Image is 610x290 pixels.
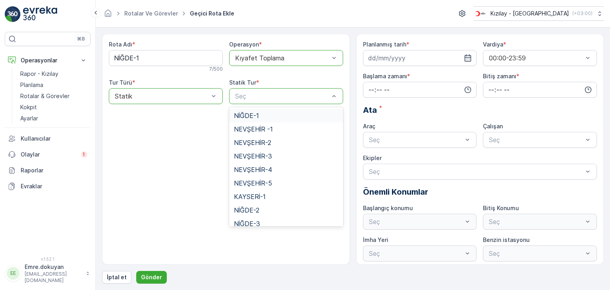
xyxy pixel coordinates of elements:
[369,167,583,176] p: Seç
[5,178,91,194] a: Evraklar
[5,162,91,178] a: Raporlar
[363,123,375,130] label: Araç
[25,263,82,271] p: Emre.dokuyan
[363,186,597,198] p: Önemli Konumlar
[234,126,273,133] span: NEVŞEHİR -1
[21,182,87,190] p: Evraklar
[25,271,82,284] p: [EMAIL_ADDRESS][DOMAIN_NAME]
[490,10,569,17] p: Kızılay - [GEOGRAPHIC_DATA]
[483,41,503,48] label: Vardiya
[234,193,266,200] span: KAYSERİ-1
[20,70,58,78] p: Rapor - Kızılay
[17,102,91,113] a: Kokpit
[141,273,162,281] p: Gönder
[136,271,167,284] button: Gönder
[209,66,223,72] p: 7 / 500
[124,10,178,17] a: Rotalar ve Görevler
[572,10,593,17] p: ( +03:00 )
[234,220,260,227] span: NİĞDE-3
[363,41,406,48] label: Planlanmış tarih
[17,91,91,102] a: Rotalar & Görevler
[234,112,259,119] span: NİĞDE-1
[234,180,272,187] span: NEVŞEHİR-5
[5,263,91,284] button: EEEmre.dokuyan[EMAIL_ADDRESS][DOMAIN_NAME]
[483,205,519,211] label: Bitiş Konumu
[21,56,75,64] p: Operasyonlar
[229,41,259,48] label: Operasyon
[107,273,127,281] p: İptal et
[17,79,91,91] a: Planlama
[5,257,91,261] span: v 1.52.1
[483,73,516,79] label: Bitiş zamanı
[473,6,604,21] button: Kızılay - [GEOGRAPHIC_DATA](+03:00)
[20,114,38,122] p: Ayarlar
[234,207,259,214] span: NİĞDE-2
[483,236,530,243] label: Benzin istasyonu
[17,113,91,124] a: Ayarlar
[5,147,91,162] a: Olaylar1
[473,9,487,18] img: k%C4%B1z%C4%B1lay_D5CCths_t1JZB0k.png
[188,10,236,17] span: Geçici Rota Ekle
[104,12,112,19] a: Ana Sayfa
[234,166,272,173] span: NEVŞEHİR-4
[109,41,132,48] label: Rota Adı
[363,50,477,66] input: dd/mm/yyyy
[20,103,37,111] p: Kokpit
[77,36,85,42] p: ⌘B
[83,151,86,158] p: 1
[369,135,463,145] p: Seç
[21,166,87,174] p: Raporlar
[20,92,69,100] p: Rotalar & Görevler
[363,73,407,79] label: Başlama zamanı
[23,6,57,22] img: logo_light-DOdMpM7g.png
[235,91,329,101] p: Seç
[363,236,388,243] label: İmha Yeri
[21,135,87,143] p: Kullanıcılar
[489,135,583,145] p: Seç
[363,205,413,211] label: Başlangıç konumu
[102,271,131,284] button: İptal et
[7,267,19,280] div: EE
[21,151,76,159] p: Olaylar
[483,123,503,130] label: Çalışan
[17,68,91,79] a: Rapor - Kızılay
[5,131,91,147] a: Kullanıcılar
[5,52,91,68] button: Operasyonlar
[363,155,382,161] label: Ekipler
[20,81,43,89] p: Planlama
[234,153,272,160] span: NEVŞEHİR-3
[229,79,256,86] label: Statik Tur
[109,79,132,86] label: Tur Türü
[5,6,21,22] img: logo
[363,104,377,116] span: Ata
[234,139,271,146] span: NEVŞEHİR-2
